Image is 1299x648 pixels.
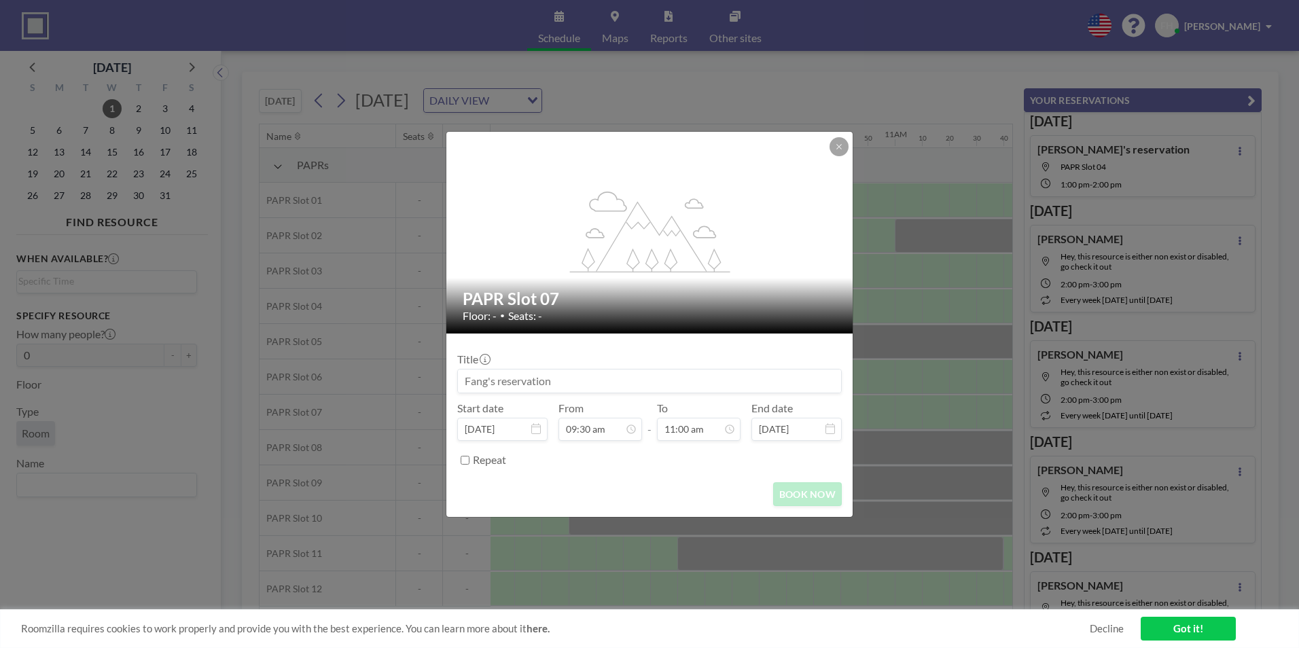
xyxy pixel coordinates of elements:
[457,353,489,366] label: Title
[457,401,503,415] label: Start date
[647,406,652,436] span: -
[1090,622,1124,635] a: Decline
[751,401,793,415] label: End date
[463,289,838,309] h2: PAPR Slot 07
[773,482,842,506] button: BOOK NOW
[458,370,841,393] input: Fang's reservation
[527,622,550,634] a: here.
[1141,617,1236,641] a: Got it!
[558,401,584,415] label: From
[473,453,506,467] label: Repeat
[500,310,505,321] span: •
[570,190,730,272] g: flex-grow: 1.2;
[657,401,668,415] label: To
[21,622,1090,635] span: Roomzilla requires cookies to work properly and provide you with the best experience. You can lea...
[463,309,497,323] span: Floor: -
[508,309,542,323] span: Seats: -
